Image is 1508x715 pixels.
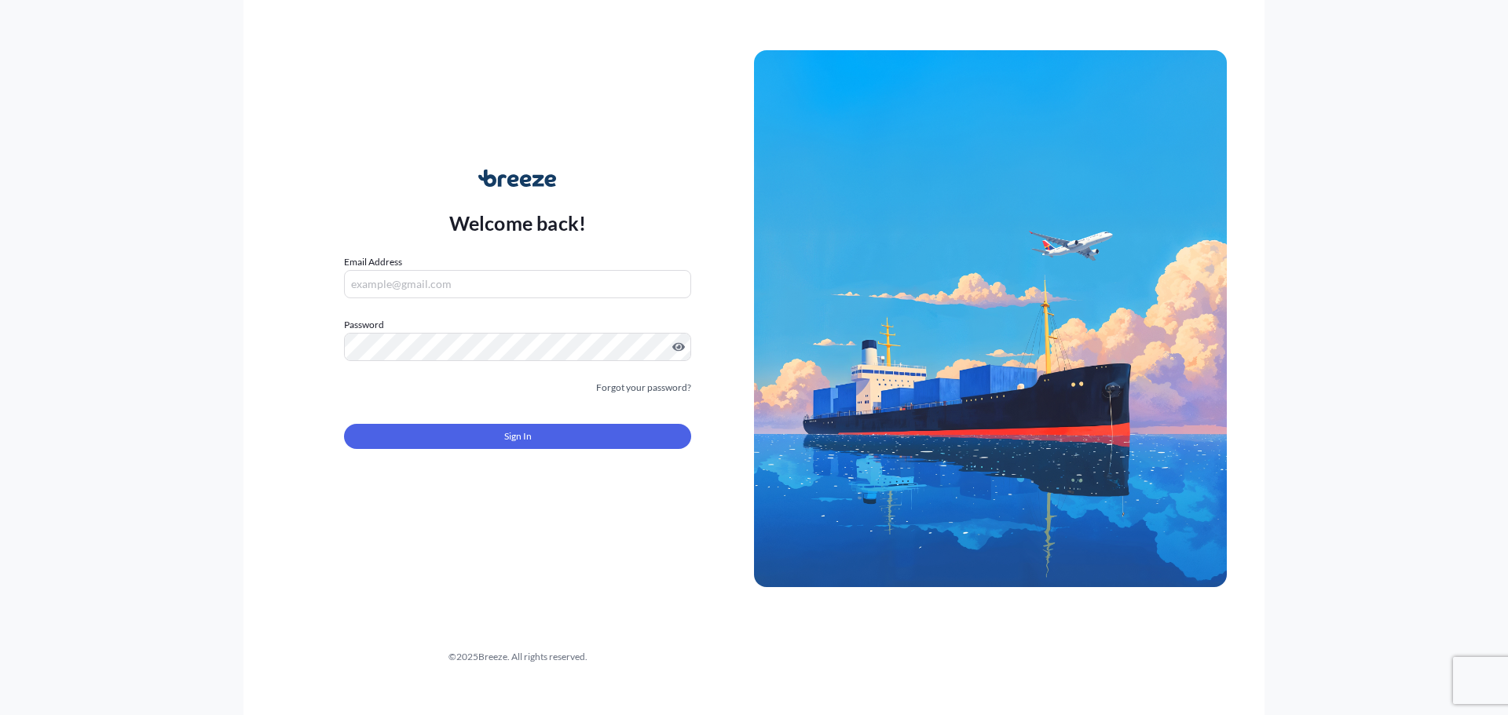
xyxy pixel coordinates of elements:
label: Email Address [344,254,402,270]
div: © 2025 Breeze. All rights reserved. [281,649,754,665]
a: Forgot your password? [596,380,691,396]
p: Welcome back! [449,210,587,235]
button: Sign In [344,424,691,449]
input: example@gmail.com [344,270,691,298]
span: Sign In [504,429,532,444]
button: Show password [672,341,685,353]
label: Password [344,317,691,333]
img: Ship illustration [754,50,1227,587]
